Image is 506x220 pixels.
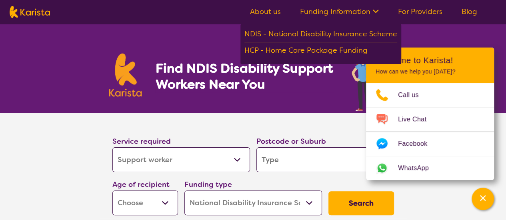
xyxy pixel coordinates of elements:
[376,55,484,65] h2: Welcome to Karista!
[300,7,379,16] a: Funding Information
[112,137,171,146] label: Service required
[366,48,494,180] div: Channel Menu
[244,44,397,58] div: HCP - Home Care Package Funding
[398,89,428,101] span: Call us
[112,180,170,189] label: Age of recipient
[109,54,142,97] img: Karista logo
[472,188,494,210] button: Channel Menu
[398,7,442,16] a: For Providers
[256,147,394,172] input: Type
[256,137,326,146] label: Postcode or Suburb
[398,162,438,174] span: WhatsApp
[398,138,437,150] span: Facebook
[155,60,334,92] h1: Find NDIS Disability Support Workers Near You
[250,7,281,16] a: About us
[10,6,50,18] img: Karista logo
[366,156,494,180] a: Web link opens in a new tab.
[351,43,397,113] img: support-worker
[328,191,394,215] button: Search
[462,7,477,16] a: Blog
[398,113,436,125] span: Live Chat
[184,180,232,189] label: Funding type
[244,28,397,42] div: NDIS - National Disability Insurance Scheme
[366,83,494,180] ul: Choose channel
[376,68,484,75] p: How can we help you [DATE]?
